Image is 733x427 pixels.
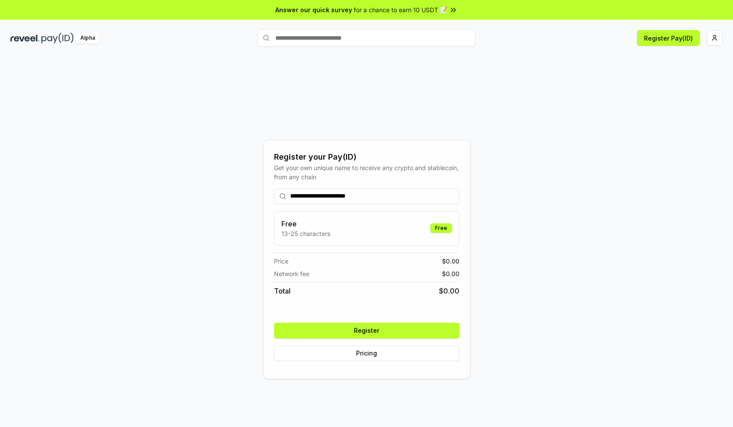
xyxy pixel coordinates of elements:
h3: Free [281,219,330,229]
span: Total [274,286,291,296]
span: $ 0.00 [439,286,459,296]
button: Register Pay(ID) [637,30,700,46]
div: Register your Pay(ID) [274,151,459,163]
span: $ 0.00 [442,256,459,266]
p: 13-25 characters [281,229,330,238]
span: $ 0.00 [442,269,459,278]
img: pay_id [41,33,74,44]
div: Alpha [75,33,100,44]
div: Get your own unique name to receive any crypto and stablecoin, from any chain [274,163,459,181]
button: Pricing [274,345,459,361]
span: Price [274,256,288,266]
span: Network fee [274,269,309,278]
span: Answer our quick survey [275,5,352,14]
img: reveel_dark [10,33,40,44]
button: Register [274,323,459,338]
div: Free [430,223,452,233]
span: for a chance to earn 10 USDT 📝 [354,5,447,14]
